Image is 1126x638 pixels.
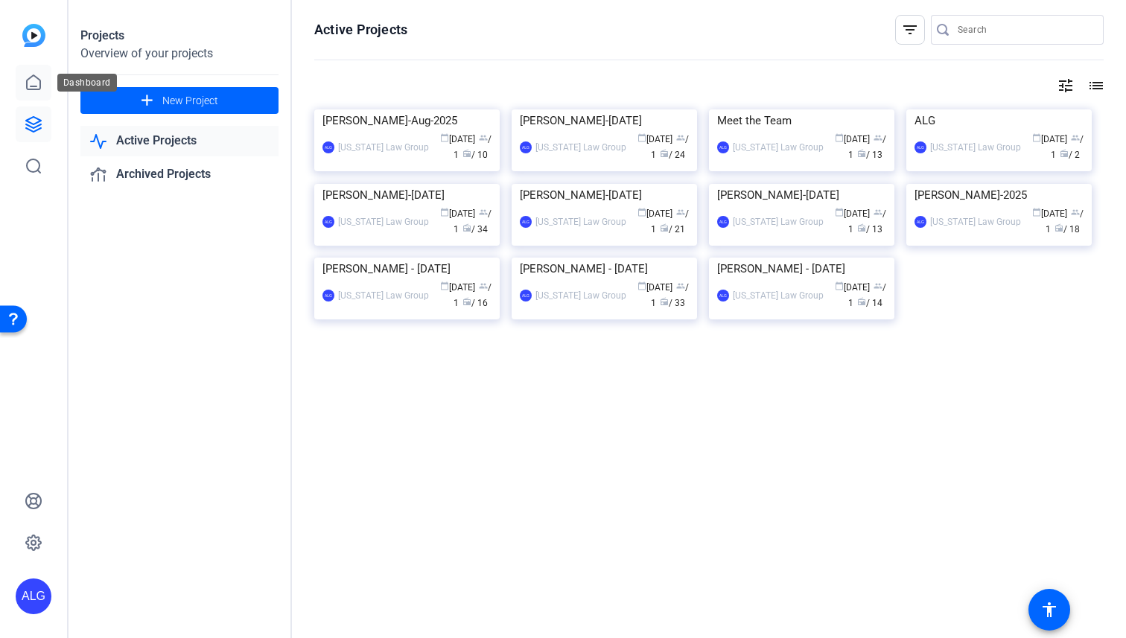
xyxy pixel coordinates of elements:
div: ALG [915,216,926,228]
div: Overview of your projects [80,45,279,63]
span: calendar_today [637,281,646,290]
div: [PERSON_NAME]-Aug-2025 [322,109,492,132]
span: / 13 [857,150,882,160]
span: [DATE] [637,208,672,219]
div: [US_STATE] Law Group [535,214,626,229]
span: / 1 [651,208,689,235]
div: Dashboard [57,74,117,92]
span: [DATE] [1032,208,1067,219]
mat-icon: filter_list [901,21,919,39]
span: / 33 [660,298,685,308]
span: / 1 [848,208,886,235]
div: [US_STATE] Law Group [338,288,429,303]
div: [US_STATE] Law Group [338,214,429,229]
span: calendar_today [637,208,646,217]
span: calendar_today [1032,133,1041,142]
mat-icon: list [1086,77,1104,95]
div: ALG [16,578,51,614]
span: group [676,281,685,290]
div: [US_STATE] Law Group [733,288,824,303]
span: group [479,208,488,217]
div: [PERSON_NAME]-2025 [915,184,1084,206]
div: Projects [80,27,279,45]
div: ALG [520,290,532,302]
span: [DATE] [637,134,672,144]
div: [US_STATE] Law Group [930,214,1021,229]
span: / 14 [857,298,882,308]
span: group [1071,133,1080,142]
span: [DATE] [1032,134,1067,144]
div: [PERSON_NAME]-[DATE] [717,184,886,206]
input: Search [958,21,1092,39]
div: [PERSON_NAME]-[DATE] [520,184,689,206]
span: [DATE] [637,282,672,293]
span: calendar_today [835,208,844,217]
mat-icon: tune [1057,77,1075,95]
span: / 24 [660,150,685,160]
span: / 18 [1055,224,1080,235]
span: [DATE] [440,282,475,293]
span: radio [462,297,471,306]
span: calendar_today [637,133,646,142]
div: [PERSON_NAME]-[DATE] [322,184,492,206]
h1: Active Projects [314,21,407,39]
span: / 16 [462,298,488,308]
span: group [676,133,685,142]
div: ALG [915,141,926,153]
span: calendar_today [440,208,449,217]
mat-icon: add [138,92,156,110]
span: calendar_today [835,281,844,290]
span: radio [857,223,866,232]
div: ALG [915,109,1084,132]
div: Meet the Team [717,109,886,132]
a: Active Projects [80,126,279,156]
span: calendar_today [1032,208,1041,217]
div: [US_STATE] Law Group [733,214,824,229]
button: New Project [80,87,279,114]
span: radio [660,297,669,306]
span: calendar_today [440,133,449,142]
span: / 10 [462,150,488,160]
span: radio [462,149,471,158]
span: group [874,281,882,290]
div: [PERSON_NAME] - [DATE] [717,258,886,280]
span: group [479,133,488,142]
div: ALG [322,290,334,302]
div: ALG [322,216,334,228]
div: [US_STATE] Law Group [535,140,626,155]
span: / 2 [1060,150,1080,160]
div: ALG [717,216,729,228]
span: [DATE] [835,208,870,219]
span: group [874,208,882,217]
span: / 1 [454,208,492,235]
div: [US_STATE] Law Group [733,140,824,155]
span: New Project [162,93,218,109]
div: [PERSON_NAME] - [DATE] [520,258,689,280]
span: calendar_today [440,281,449,290]
span: [DATE] [835,134,870,144]
span: / 34 [462,224,488,235]
img: blue-gradient.svg [22,24,45,47]
span: group [874,133,882,142]
span: calendar_today [835,133,844,142]
a: Archived Projects [80,159,279,190]
span: radio [660,149,669,158]
span: [DATE] [440,208,475,219]
span: group [1071,208,1080,217]
div: [US_STATE] Law Group [535,288,626,303]
span: / 1 [1046,208,1084,235]
div: ALG [520,216,532,228]
div: [PERSON_NAME] - [DATE] [322,258,492,280]
span: radio [660,223,669,232]
div: ALG [520,141,532,153]
div: ALG [717,141,729,153]
span: [DATE] [440,134,475,144]
div: [PERSON_NAME]-[DATE] [520,109,689,132]
span: group [676,208,685,217]
span: radio [857,149,866,158]
span: radio [462,223,471,232]
div: [US_STATE] Law Group [930,140,1021,155]
span: radio [857,297,866,306]
span: / 21 [660,224,685,235]
div: [US_STATE] Law Group [338,140,429,155]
